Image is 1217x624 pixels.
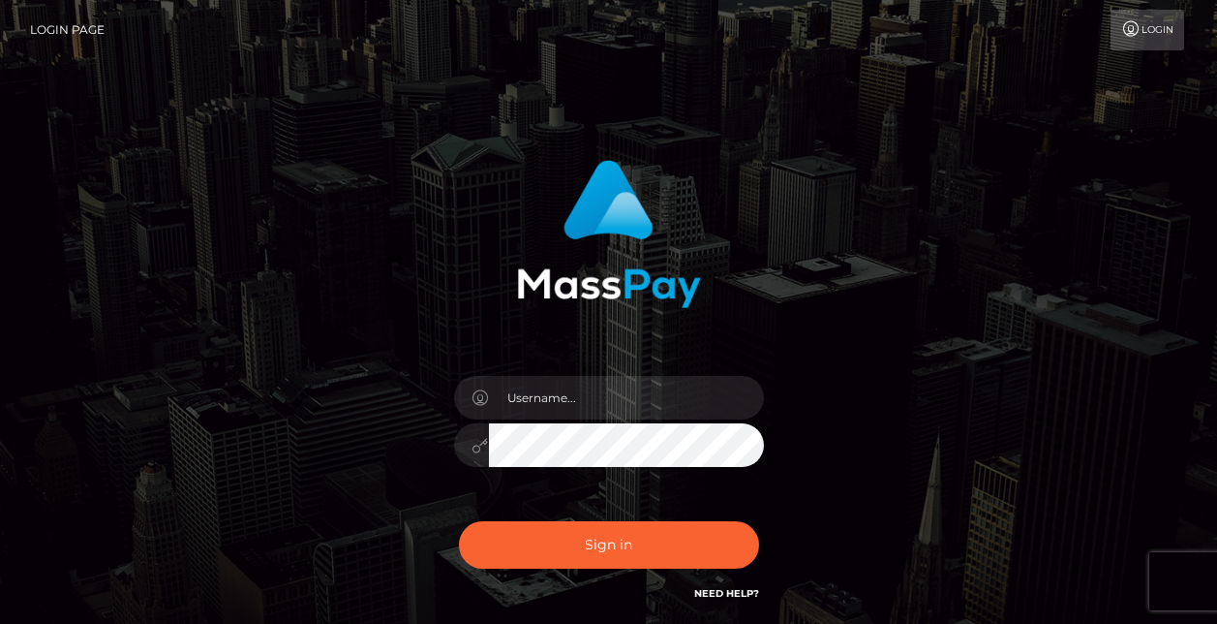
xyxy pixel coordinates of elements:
button: Sign in [459,521,759,569]
a: Login Page [30,10,105,50]
a: Login [1111,10,1184,50]
img: MassPay Login [517,160,701,308]
input: Username... [489,376,764,420]
a: Need Help? [694,587,759,600]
